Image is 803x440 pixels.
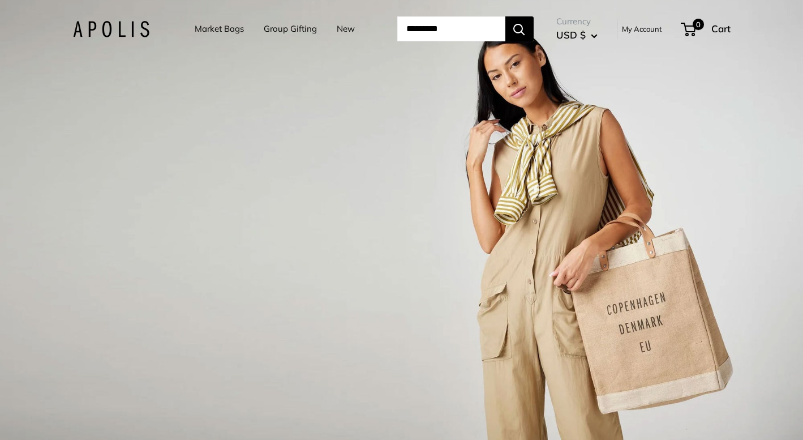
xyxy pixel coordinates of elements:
a: 0 Cart [682,20,731,38]
button: USD $ [556,26,598,44]
span: USD $ [556,29,586,41]
button: Search [505,16,534,41]
a: Group Gifting [264,21,317,37]
span: 0 [692,19,703,30]
img: Apolis [73,21,149,37]
input: Search... [397,16,505,41]
a: My Account [622,22,662,36]
a: New [337,21,355,37]
a: Market Bags [195,21,244,37]
span: Currency [556,14,598,29]
span: Cart [711,23,731,35]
